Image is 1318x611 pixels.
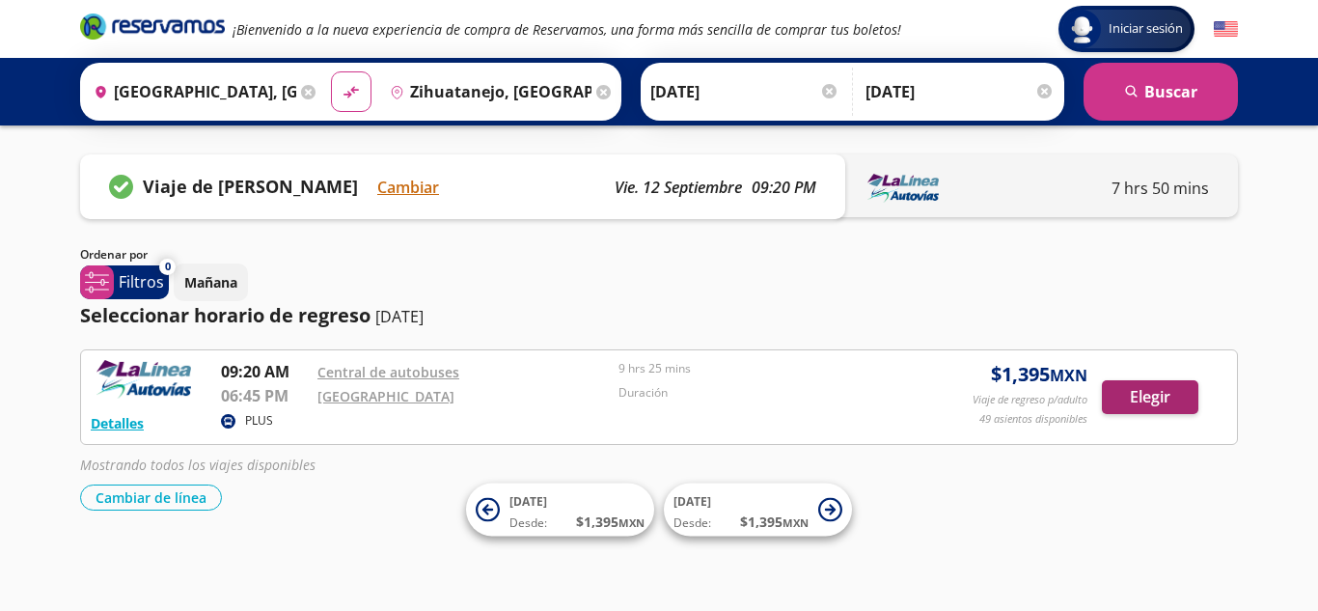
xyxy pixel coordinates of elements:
[664,484,852,537] button: [DATE]Desde:$1,395MXN
[80,485,222,511] button: Cambiar de línea
[1102,380,1198,414] button: Elegir
[174,264,248,301] button: Mañana
[221,384,308,407] p: 06:45 PM
[119,270,164,293] p: Filtros
[1084,63,1238,121] button: Buscar
[317,363,459,381] a: Central de autobuses
[80,301,371,330] p: Seleccionar horario de regreso
[233,20,901,39] em: ¡Bienvenido a la nueva experiencia de compra de Reservamos, una forma más sencilla de comprar tus...
[650,68,839,116] input: Elegir Fecha
[673,493,711,510] span: [DATE]
[752,176,816,199] p: 09:20 PM
[1101,19,1191,39] span: Iniciar sesión
[618,384,910,402] p: Duración
[184,272,237,292] p: Mañana
[576,512,645,532] span: $ 1,395
[382,68,592,116] input: Buscar Destino
[221,360,308,383] p: 09:20 AM
[1214,17,1238,42] button: English
[143,174,358,200] p: Viaje de [PERSON_NAME]
[979,411,1087,428] p: 49 asientos disponibles
[91,360,197,399] img: RESERVAMOS
[865,68,1055,116] input: Opcional
[615,176,742,199] p: vie. 12 septiembre
[80,456,316,474] em: Mostrando todos los viajes disponibles
[91,413,144,433] button: Detalles
[1050,365,1087,386] small: MXN
[740,512,809,532] span: $ 1,395
[618,515,645,530] small: MXN
[375,305,424,328] p: [DATE]
[80,265,169,299] button: 0Filtros
[509,514,547,532] span: Desde:
[377,176,439,199] button: Cambiar
[991,360,1087,389] span: $ 1,395
[1112,177,1209,200] p: 7 hrs 50 mins
[245,412,273,430] p: PLUS
[783,515,809,530] small: MXN
[80,12,225,46] a: Brand Logo
[618,360,910,377] p: 9 hrs 25 mins
[86,68,296,116] input: Buscar Origen
[80,12,225,41] i: Brand Logo
[673,514,711,532] span: Desde:
[165,259,171,275] span: 0
[865,174,942,203] img: LINENAME
[466,484,654,537] button: [DATE]Desde:$1,395MXN
[973,392,1087,408] p: Viaje de regreso p/adulto
[80,246,148,264] p: Ordenar por
[317,387,454,405] a: [GEOGRAPHIC_DATA]
[509,493,547,510] span: [DATE]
